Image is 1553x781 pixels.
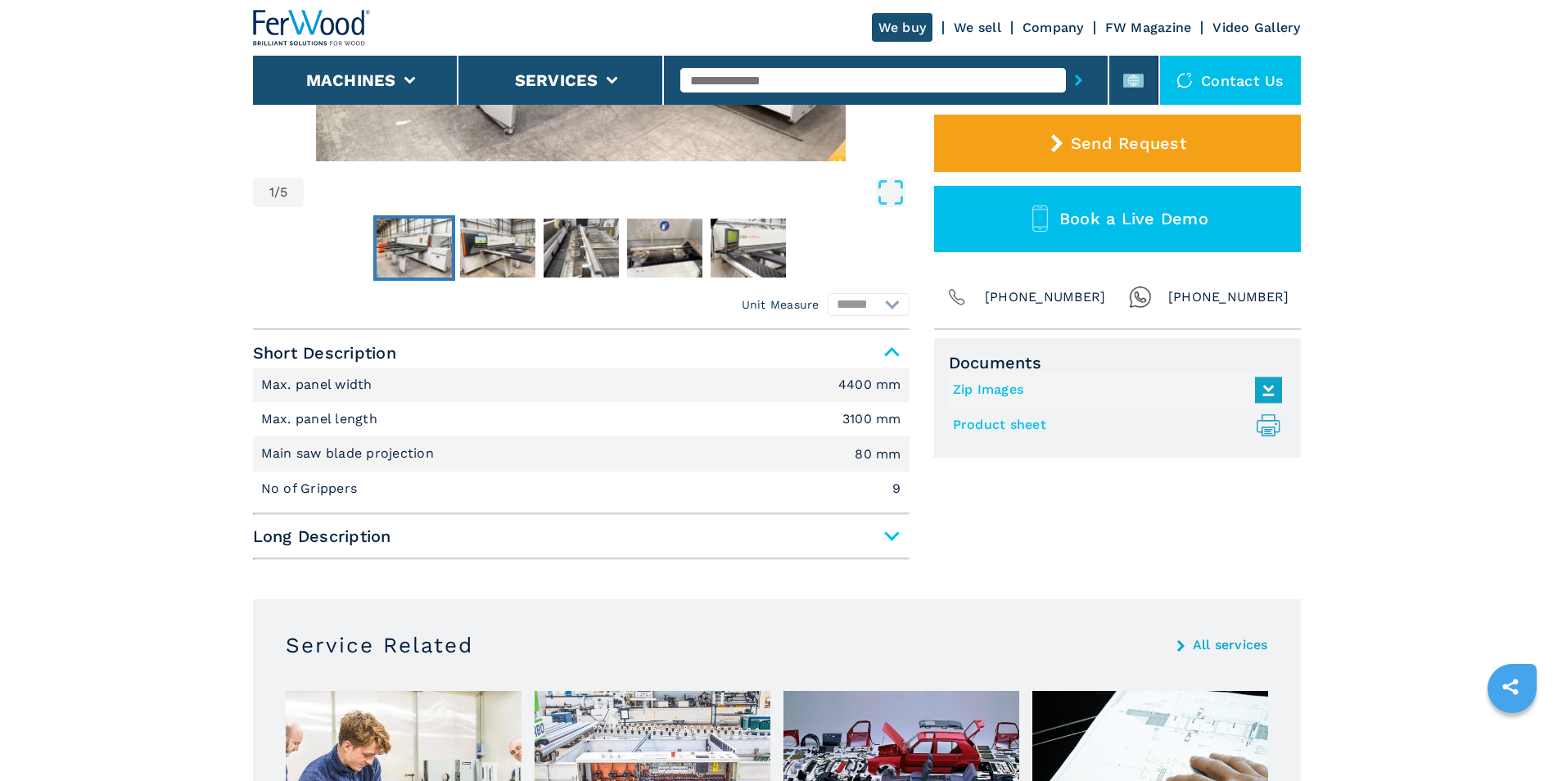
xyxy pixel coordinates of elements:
[515,70,598,90] button: Services
[373,215,455,281] button: Go to Slide 1
[1176,72,1193,88] img: Contact us
[624,215,706,281] button: Go to Slide 4
[949,353,1286,372] span: Documents
[1105,20,1192,35] a: FW Magazine
[269,186,274,199] span: 1
[261,480,362,498] p: No of Grippers
[274,186,280,199] span: /
[855,448,901,461] em: 80 mm
[946,286,968,309] img: Phone
[985,286,1106,309] span: [PHONE_NUMBER]
[253,215,910,281] nav: Thumbnail Navigation
[1066,61,1091,99] button: submit-button
[838,378,901,391] em: 4400 mm
[954,20,1001,35] a: We sell
[1483,707,1541,769] iframe: Chat
[1059,209,1208,228] span: Book a Live Demo
[1071,133,1186,153] span: Send Request
[540,215,622,281] button: Go to Slide 3
[1212,20,1300,35] a: Video Gallery
[842,413,901,426] em: 3100 mm
[457,215,539,281] button: Go to Slide 2
[460,219,535,278] img: 062df531ba73ffa164915849a25f8d6b
[280,186,287,199] span: 5
[544,219,619,278] img: bc30d806a6b8a9f0f74fcc1d13eaa4c4
[377,219,452,278] img: a98a10c7d994b304032e06d97ccea5ec
[261,376,377,394] p: Max. panel width
[953,377,1274,404] a: Zip Images
[261,445,439,463] p: Main saw blade projection
[742,296,819,313] em: Unit Measure
[253,368,910,507] div: Short Description
[286,632,473,658] h3: Service Related
[261,410,382,428] p: Max. panel length
[872,13,933,42] a: We buy
[253,338,910,368] span: Short Description
[1490,666,1531,707] a: sharethis
[953,412,1274,439] a: Product sheet
[1129,286,1152,309] img: Whatsapp
[306,70,396,90] button: Machines
[892,482,901,495] em: 9
[1168,286,1289,309] span: [PHONE_NUMBER]
[308,178,905,207] button: Open Fullscreen
[934,186,1301,252] button: Book a Live Demo
[1193,639,1268,652] a: All services
[627,219,702,278] img: 72e951302d28129e9fd17b2dcee77018
[711,219,786,278] img: 9fc77af9bd00b26fee91aaa9964d13c4
[707,215,789,281] button: Go to Slide 5
[934,115,1301,172] button: Send Request
[1160,56,1301,105] div: Contact us
[253,10,371,46] img: Ferwood
[1023,20,1084,35] a: Company
[253,521,910,551] span: Long Description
